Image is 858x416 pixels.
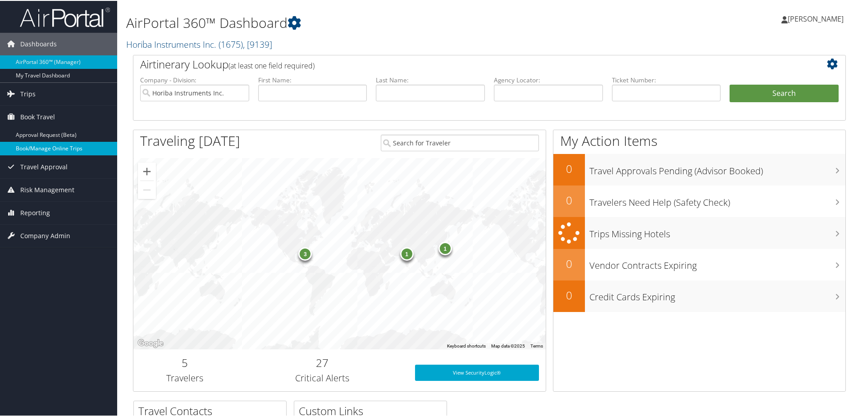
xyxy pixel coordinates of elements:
[243,371,402,384] h3: Critical Alerts
[20,224,70,246] span: Company Admin
[138,162,156,180] button: Zoom in
[553,287,585,302] h2: 0
[400,246,414,259] div: 1
[136,337,165,348] a: Open this area in Google Maps (opens a new window)
[140,371,230,384] h3: Travelers
[781,5,853,32] a: [PERSON_NAME]
[530,343,543,348] a: Terms (opens in new tab)
[258,75,367,84] label: First Name:
[126,37,272,50] a: Horiba Instruments Inc.
[243,354,402,370] h2: 27
[494,75,603,84] label: Agency Locator:
[20,82,36,104] span: Trips
[243,37,272,50] span: , [ 9139 ]
[553,216,845,248] a: Trips Missing Hotels
[447,342,486,348] button: Keyboard shortcuts
[788,13,844,23] span: [PERSON_NAME]
[553,280,845,311] a: 0Credit Cards Expiring
[553,255,585,271] h2: 0
[589,191,845,208] h3: Travelers Need Help (Safety Check)
[438,241,452,254] div: 1
[589,285,845,303] h3: Credit Cards Expiring
[553,131,845,149] h1: My Action Items
[415,364,539,380] a: View SecurityLogic®
[140,131,240,149] h1: Traveling [DATE]
[553,160,585,176] h2: 0
[228,60,315,70] span: (at least one field required)
[140,75,249,84] label: Company - Division:
[219,37,243,50] span: ( 1675 )
[553,248,845,280] a: 0Vendor Contracts Expiring
[553,153,845,185] a: 0Travel Approvals Pending (Advisor Booked)
[730,84,839,102] button: Search
[20,155,68,177] span: Travel Approval
[381,134,539,150] input: Search for Traveler
[589,159,845,176] h3: Travel Approvals Pending (Advisor Booked)
[136,337,165,348] img: Google
[20,6,110,27] img: airportal-logo.png
[126,13,611,32] h1: AirPortal 360™ Dashboard
[140,56,779,71] h2: Airtinerary Lookup
[589,254,845,271] h3: Vendor Contracts Expiring
[20,32,57,54] span: Dashboards
[140,354,230,370] h2: 5
[376,75,485,84] label: Last Name:
[20,178,74,200] span: Risk Management
[299,246,312,259] div: 3
[491,343,525,348] span: Map data ©2025
[138,180,156,198] button: Zoom out
[553,185,845,216] a: 0Travelers Need Help (Safety Check)
[612,75,721,84] label: Ticket Number:
[20,201,50,223] span: Reporting
[20,105,55,127] span: Book Travel
[589,222,845,240] h3: Trips Missing Hotels
[553,192,585,207] h2: 0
